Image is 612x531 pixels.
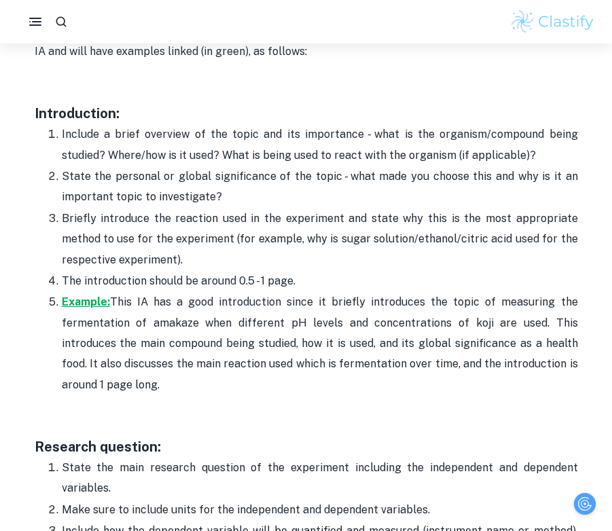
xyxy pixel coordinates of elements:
[62,458,578,499] p: State the main research question of the experiment including the independent and dependent variab...
[62,166,578,208] p: State the personal or global significance of the topic - what made you choose this and why is it ...
[62,295,110,308] a: Example:
[62,292,578,395] p: This IA has a good introduction since it briefly introduces the topic of measuring the fermentati...
[62,271,578,291] p: The introduction should be around 0.5 - 1 page.
[62,500,578,520] p: Make sure to include units for the independent and dependent variables.
[62,208,578,270] p: Briefly introduce the reaction used in the experiment and state why this is the most appropriate ...
[35,103,578,124] h3: Introduction:
[35,437,578,457] h3: Research question:
[509,8,596,35] img: Clastify logo
[62,124,578,166] p: Include a brief overview of the topic and its importance - what is the organism/compound being st...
